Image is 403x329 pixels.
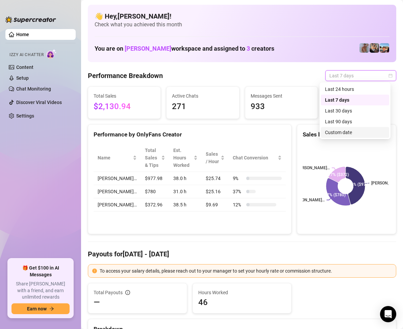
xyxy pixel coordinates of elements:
span: Total Sales [94,92,155,100]
div: Open Intercom Messenger [380,306,396,322]
span: 271 [172,100,233,113]
th: Total Sales & Tips [141,144,169,172]
button: Earn nowarrow-right [11,303,70,314]
h4: 👋 Hey, [PERSON_NAME] ! [95,11,389,21]
span: info-circle [125,290,130,295]
text: [PERSON_NAME]… [296,166,330,170]
span: Sales / Hour [206,150,220,165]
td: [PERSON_NAME]… [94,172,141,185]
span: Last 7 days [329,71,392,81]
span: Izzy AI Chatter [9,52,44,58]
span: Name [98,154,131,161]
span: 3 [247,45,250,52]
th: Name [94,144,141,172]
a: Settings [16,113,34,119]
a: Content [16,65,33,70]
img: George [370,43,379,53]
span: Earn now [27,306,47,311]
img: logo-BBDzfeDw.svg [5,16,56,23]
h4: Payouts for [DATE] - [DATE] [88,249,396,259]
span: exclamation-circle [92,269,97,273]
div: To access your salary details, please reach out to your manager to set your hourly rate or commis... [100,267,392,275]
div: Performance by OnlyFans Creator [94,130,286,139]
td: $9.69 [202,198,229,211]
a: Chat Monitoring [16,86,51,92]
td: $977.98 [141,172,169,185]
span: 46 [198,297,286,308]
span: Check what you achieved this month [95,21,389,28]
td: 38.5 h [169,198,201,211]
div: Custom date [325,129,385,136]
span: calendar [388,74,393,78]
div: Last 24 hours [321,84,389,95]
span: Hours Worked [198,289,286,296]
img: Zach [380,43,389,53]
a: Setup [16,75,29,81]
div: Sales by OnlyFans Creator [303,130,391,139]
td: [PERSON_NAME]… [94,198,141,211]
h4: Performance Breakdown [88,71,163,80]
div: Last 90 days [325,118,385,125]
span: Total Sales & Tips [145,147,160,169]
span: [PERSON_NAME] [125,45,171,52]
td: $780 [141,185,169,198]
div: Last 30 days [325,107,385,115]
h1: You are on workspace and assigned to creators [95,45,274,52]
td: [PERSON_NAME]… [94,185,141,198]
span: 37 % [233,188,244,195]
td: 31.0 h [169,185,201,198]
span: 12 % [233,201,244,208]
img: AI Chatter [46,49,57,59]
div: Custom date [321,127,389,138]
span: — [94,297,100,308]
th: Chat Conversion [229,144,286,172]
a: Home [16,32,29,37]
a: Discover Viral Videos [16,100,62,105]
div: Last 30 days [321,105,389,116]
div: Last 7 days [321,95,389,105]
span: $2,130.94 [94,100,155,113]
span: Active Chats [172,92,233,100]
span: Chat Conversion [233,154,276,161]
div: Est. Hours Worked [173,147,192,169]
div: Last 7 days [325,96,385,104]
img: Joey [359,43,369,53]
td: $25.74 [202,172,229,185]
td: 38.0 h [169,172,201,185]
text: [PERSON_NAME]… [291,198,325,202]
div: Last 90 days [321,116,389,127]
span: 9 % [233,175,244,182]
span: Total Payouts [94,289,123,296]
span: Messages Sent [251,92,312,100]
div: Last 24 hours [325,85,385,93]
span: 🎁 Get $100 in AI Messages [11,265,70,278]
span: 933 [251,100,312,113]
span: arrow-right [49,306,54,311]
td: $25.16 [202,185,229,198]
span: Share [PERSON_NAME] with a friend, and earn unlimited rewards [11,281,70,301]
th: Sales / Hour [202,144,229,172]
td: $372.96 [141,198,169,211]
